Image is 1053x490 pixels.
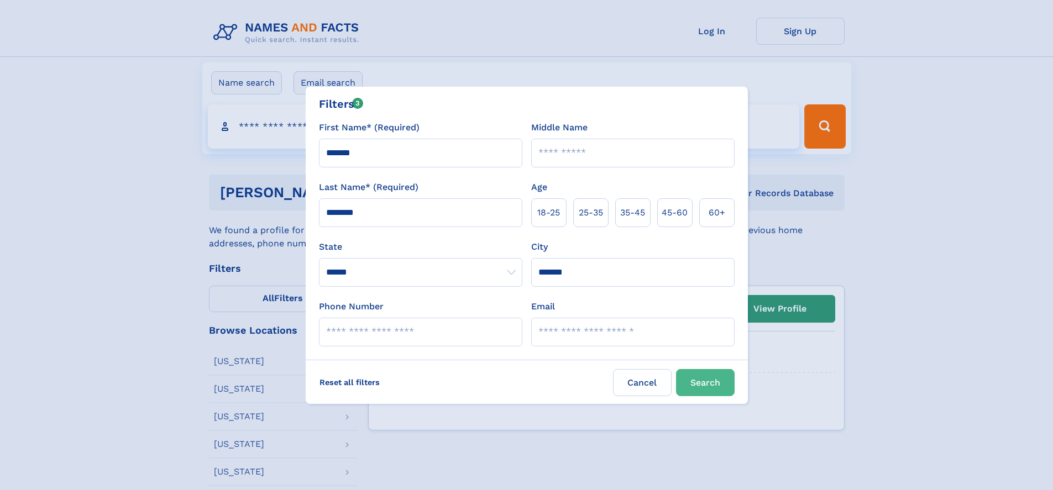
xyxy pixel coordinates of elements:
div: Filters [319,96,364,112]
span: 60+ [709,206,725,219]
label: First Name* (Required) [319,121,420,134]
label: State [319,240,522,254]
label: Middle Name [531,121,588,134]
label: Last Name* (Required) [319,181,418,194]
label: City [531,240,548,254]
label: Cancel [613,369,672,396]
span: 35‑45 [620,206,645,219]
label: Reset all filters [312,369,387,396]
label: Phone Number [319,300,384,313]
span: 25‑35 [579,206,603,219]
span: 18‑25 [537,206,560,219]
label: Email [531,300,555,313]
label: Age [531,181,547,194]
button: Search [676,369,735,396]
span: 45‑60 [662,206,688,219]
